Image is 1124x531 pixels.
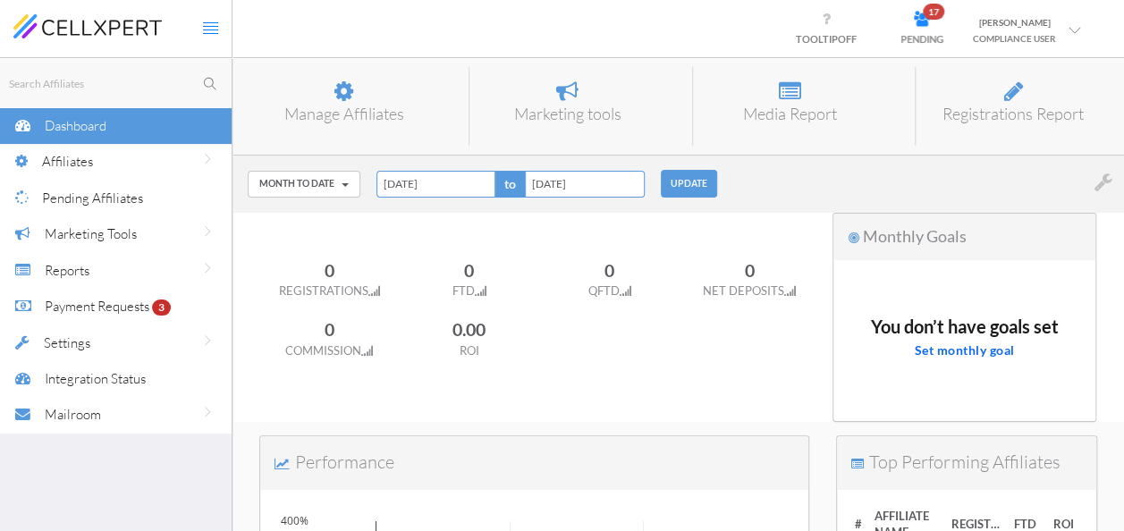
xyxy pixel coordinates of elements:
span: FTD [452,283,486,298]
span: Pending Affiliates [42,190,143,206]
span: 3 [152,299,171,316]
span: QFTD [587,283,630,298]
button: Month to Date [248,171,360,198]
span: 0.00 [452,319,486,340]
input: Search Affiliates [7,72,232,95]
span: Performance [295,451,394,473]
span: 0 [464,260,474,281]
span: 0 [744,260,754,281]
span: Integration Status [45,370,146,387]
span: Monthly Goals [863,226,967,246]
span: Reports [45,262,89,279]
span: Mailroom [45,406,101,423]
h6: Manage Affiliates [259,105,428,123]
span: OFF [838,33,857,45]
span: to [495,171,525,198]
span: Top Performing Affiliates [869,451,1060,473]
h6: Marketing tools [483,105,651,123]
span: 0 [325,260,334,281]
h6: Media Report [706,105,875,123]
span: 0 [325,319,334,340]
span: Affiliates [42,153,93,170]
span: Dashboard [45,117,106,134]
button: UPDATE [661,170,717,198]
span: 0 [604,260,614,281]
h6: Registrations Report [929,105,1097,123]
span: TOOLTIP [796,33,857,45]
img: cellxpert-logo.svg [13,14,162,38]
h6: You don’t have goals set [871,326,1059,327]
div: [PERSON_NAME] [973,14,1056,30]
span: Payment Requests [45,298,149,315]
span: COMMISSION [285,343,373,358]
span: Settings [44,334,90,351]
span: 17 [923,4,944,20]
span: Marketing Tools [45,225,137,242]
span: ROI [460,343,479,358]
div: COMPLIANCE USER [973,30,1056,46]
span: PENDING [900,33,943,45]
span: REGISTRATIONS [279,283,380,298]
button: Set monthly goal [915,336,1015,365]
span: NET DEPOSITS [703,283,796,298]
